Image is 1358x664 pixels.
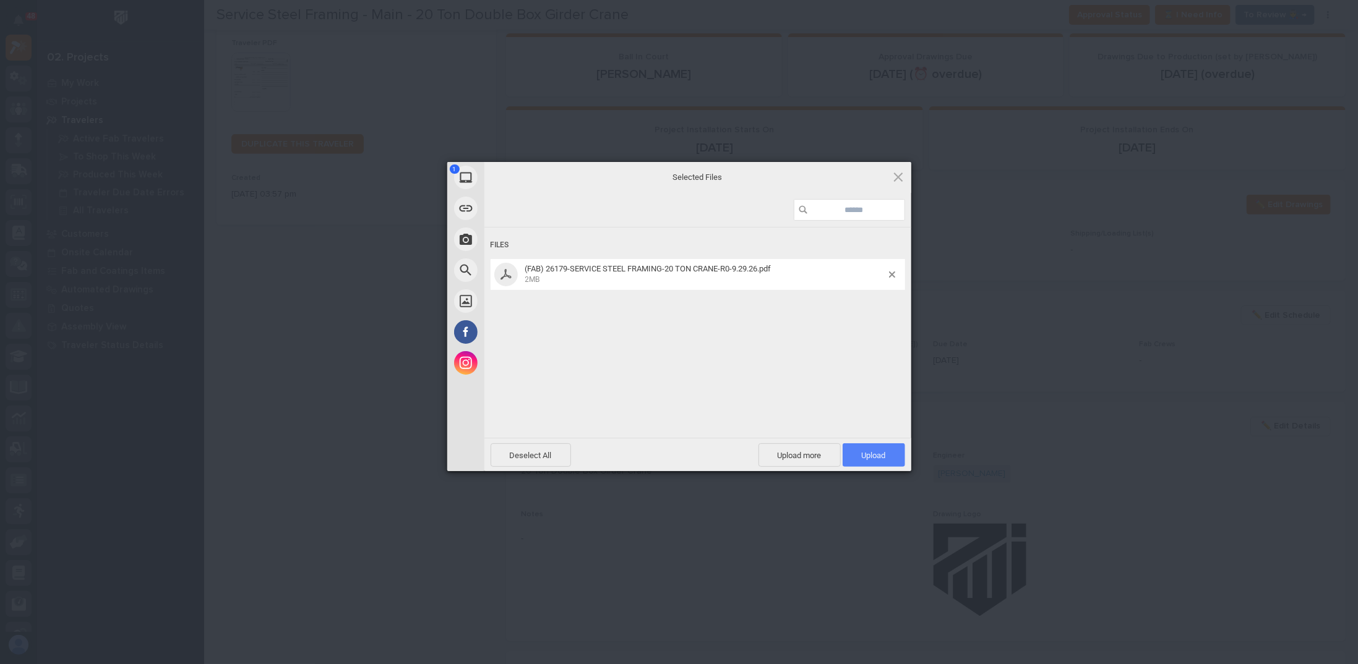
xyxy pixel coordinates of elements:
[491,443,571,467] span: Deselect All
[892,170,905,184] span: Click here or hit ESC to close picker
[447,224,596,255] div: Take Photo
[450,164,460,174] span: 1
[491,234,905,257] div: Files
[447,162,596,193] div: My Device
[447,193,596,224] div: Link (URL)
[843,443,905,467] span: Upload
[862,451,886,460] span: Upload
[447,317,596,347] div: Facebook
[447,255,596,286] div: Web Search
[447,347,596,378] div: Instagram
[574,172,822,183] span: Selected Files
[447,286,596,317] div: Unsplash
[525,264,771,273] span: (FAB) 26179-SERVICE STEEL FRAMING-20 TON CRANE-R0-9.29.26.pdf
[522,264,889,284] span: (FAB) 26179-SERVICE STEEL FRAMING-20 TON CRANE-R0-9.29.26.pdf
[759,443,841,467] span: Upload more
[525,275,540,284] span: 2MB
